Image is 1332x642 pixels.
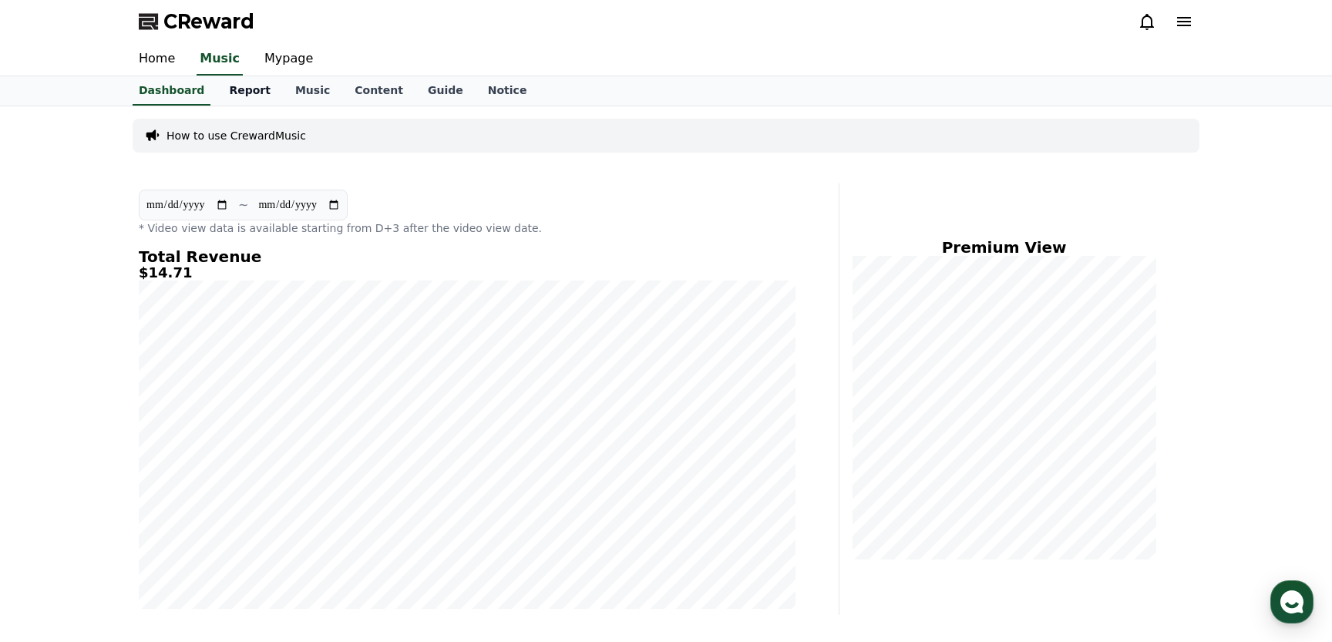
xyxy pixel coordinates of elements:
a: Content [342,76,415,106]
a: Music [283,76,342,106]
a: Mypage [252,43,325,76]
a: Notice [476,76,540,106]
p: * Video view data is available starting from D+3 after the video view date. [139,220,795,236]
span: Messages [128,513,173,525]
a: CReward [139,9,254,34]
a: Messages [102,489,199,527]
a: Settings [199,489,296,527]
h4: Total Revenue [139,248,795,265]
span: Settings [228,512,266,524]
a: Guide [415,76,476,106]
p: ~ [238,196,248,214]
h4: Premium View [852,239,1156,256]
h5: $14.71 [139,265,795,281]
a: Home [126,43,187,76]
a: How to use CrewardMusic [166,128,306,143]
a: Home [5,489,102,527]
span: Home [39,512,66,524]
a: Music [197,43,243,76]
span: CReward [163,9,254,34]
a: Report [217,76,283,106]
a: Dashboard [133,76,210,106]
